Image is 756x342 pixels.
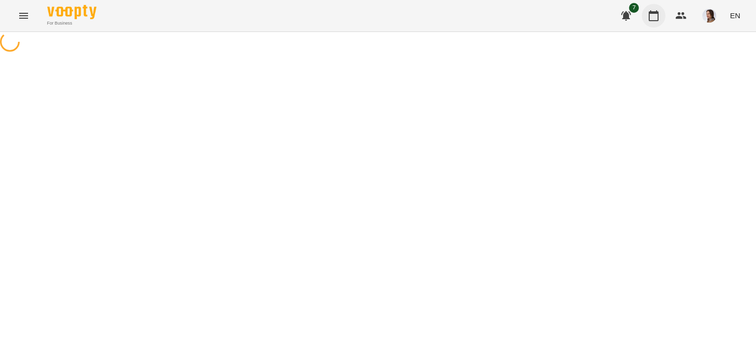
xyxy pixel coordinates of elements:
img: 6a03a0f17c1b85eb2e33e2f5271eaff0.png [702,9,716,23]
button: Menu [12,4,35,28]
img: Voopty Logo [47,5,96,19]
span: For Business [47,20,96,27]
span: 7 [629,3,639,13]
span: EN [730,10,740,21]
button: EN [726,6,744,25]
